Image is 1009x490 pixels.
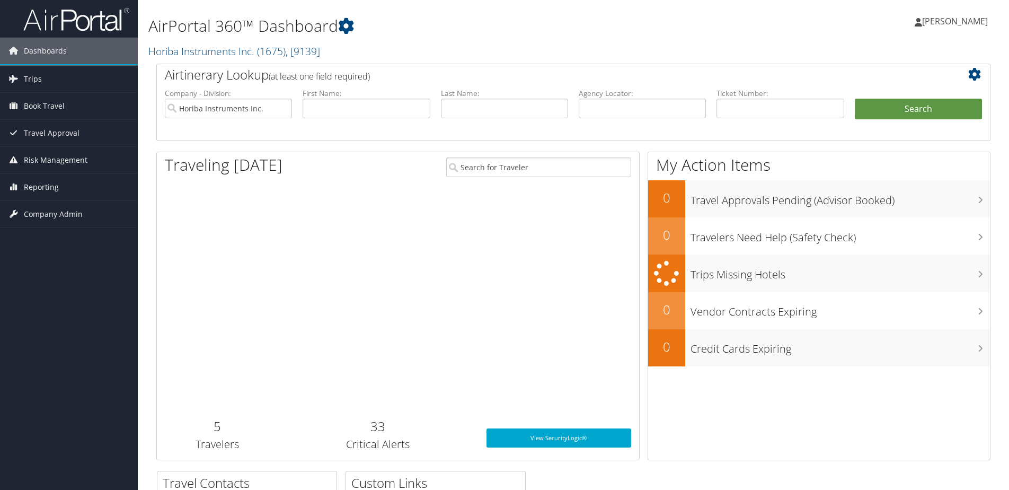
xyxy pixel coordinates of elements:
[922,15,988,27] span: [PERSON_NAME]
[257,44,286,58] span: ( 1675 )
[648,154,990,176] h1: My Action Items
[691,225,990,245] h3: Travelers Need Help (Safety Check)
[716,88,844,99] label: Ticket Number:
[691,188,990,208] h3: Travel Approvals Pending (Advisor Booked)
[24,66,42,92] span: Trips
[691,336,990,356] h3: Credit Cards Expiring
[24,38,67,64] span: Dashboards
[855,99,982,120] button: Search
[446,157,631,177] input: Search for Traveler
[165,437,269,452] h3: Travelers
[24,201,83,227] span: Company Admin
[648,301,685,319] h2: 0
[648,338,685,356] h2: 0
[579,88,706,99] label: Agency Locator:
[648,255,990,292] a: Trips Missing Hotels
[165,154,282,176] h1: Traveling [DATE]
[691,262,990,282] h3: Trips Missing Hotels
[23,7,129,32] img: airportal-logo.png
[286,44,320,58] span: , [ 9139 ]
[24,93,65,119] span: Book Travel
[648,329,990,366] a: 0Credit Cards Expiring
[24,174,59,200] span: Reporting
[24,120,79,146] span: Travel Approval
[441,88,568,99] label: Last Name:
[648,217,990,255] a: 0Travelers Need Help (Safety Check)
[648,292,990,329] a: 0Vendor Contracts Expiring
[285,437,470,452] h3: Critical Alerts
[165,417,269,435] h2: 5
[486,428,631,448] a: View SecurityLogic®
[648,189,685,207] h2: 0
[269,71,370,82] span: (at least one field required)
[648,226,685,244] h2: 0
[691,299,990,319] h3: Vendor Contracts Expiring
[165,88,292,99] label: Company - Division:
[165,66,913,84] h2: Airtinerary Lookup
[303,88,430,99] label: First Name:
[915,5,998,37] a: [PERSON_NAME]
[24,147,87,173] span: Risk Management
[148,44,320,58] a: Horiba Instruments Inc.
[648,180,990,217] a: 0Travel Approvals Pending (Advisor Booked)
[148,15,715,37] h1: AirPortal 360™ Dashboard
[285,417,470,435] h2: 33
